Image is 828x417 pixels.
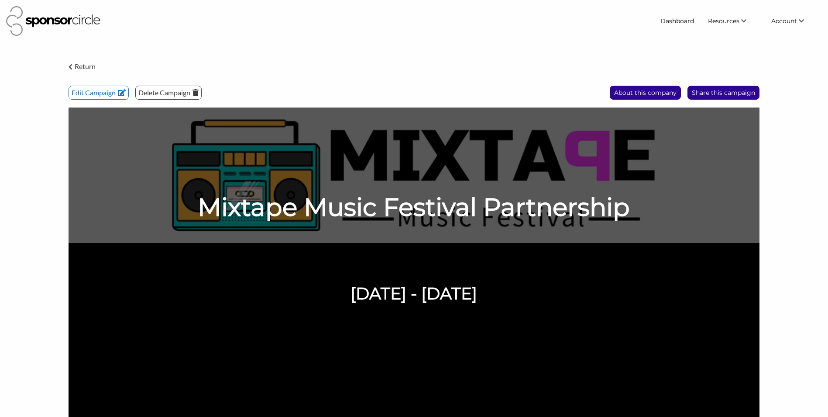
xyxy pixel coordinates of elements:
h1: Mixtape Music Festival Partnership [165,191,662,224]
span: Account [771,17,797,25]
img: header_image [69,108,759,243]
p: Return [75,61,96,72]
h6: [DATE] - [DATE] [248,282,580,305]
a: Dashboard [653,13,701,29]
p: Delete Campaign [136,86,201,99]
p: Edit Campaign [69,86,128,99]
p: Share this campaign [688,86,759,99]
p: About this company [610,86,680,99]
img: Sponsor Circle Logo [6,6,100,36]
li: Resources [701,13,764,29]
span: Resources [708,17,739,25]
li: Account [764,13,822,29]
